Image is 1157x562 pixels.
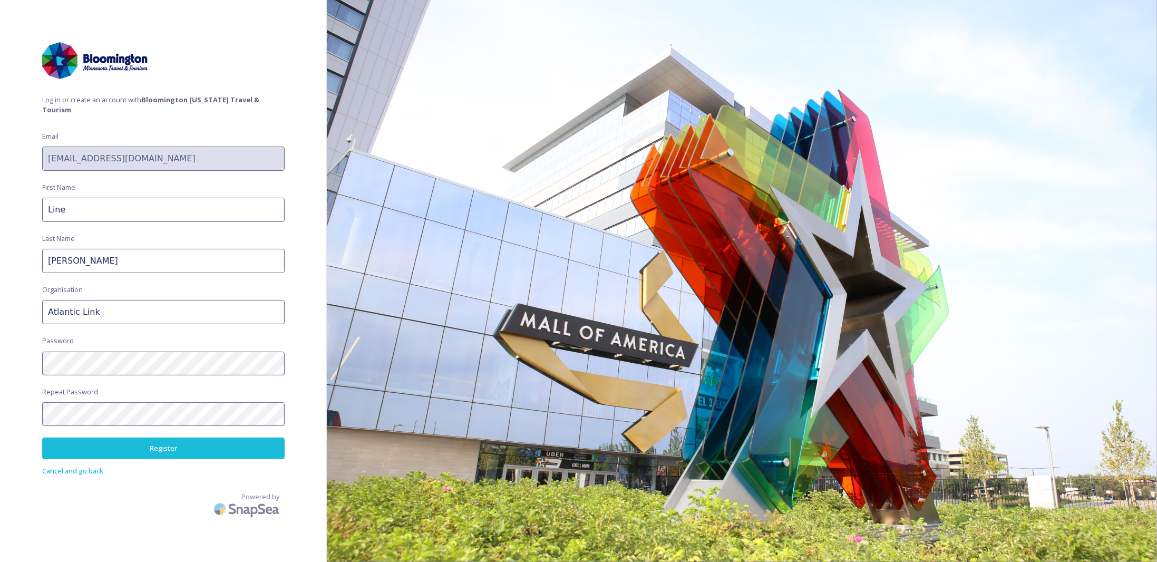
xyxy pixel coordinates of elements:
[42,42,148,79] img: bloomington_logo-horizontal-2024.jpg
[42,182,75,192] span: First Name
[42,249,285,273] input: Doe
[42,285,83,295] span: Organisation
[42,95,259,114] strong: Bloomington [US_STATE] Travel & Tourism
[42,300,285,324] input: Acme Inc
[241,492,279,502] span: Powered by
[42,387,98,397] span: Repeat Password
[42,336,74,346] span: Password
[42,147,285,171] input: john.doe@snapsea.io
[42,95,285,115] span: Log in or create an account with
[42,234,75,244] span: Last Name
[211,497,285,521] img: SnapSea Logo
[42,466,103,476] span: Cancel and go back
[42,438,285,459] button: Register
[42,131,59,141] span: Email
[42,198,285,222] input: John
